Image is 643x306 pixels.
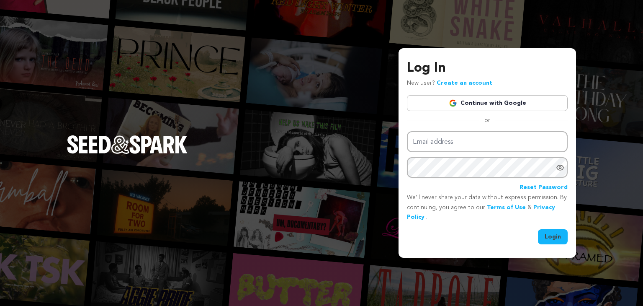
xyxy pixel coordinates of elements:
span: or [479,116,495,124]
input: Email address [407,131,568,153]
a: Seed&Spark Homepage [67,135,188,171]
a: Show password as plain text. Warning: this will display your password on the screen. [556,163,564,172]
a: Reset Password [520,183,568,193]
img: Google logo [449,99,457,107]
a: Continue with Google [407,95,568,111]
img: Seed&Spark Logo [67,135,188,154]
a: Create an account [437,80,492,86]
p: New user? [407,78,492,88]
button: Login [538,229,568,244]
p: We’ll never share your data without express permission. By continuing, you agree to our & . [407,193,568,223]
a: Terms of Use [487,205,526,210]
h3: Log In [407,58,568,78]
